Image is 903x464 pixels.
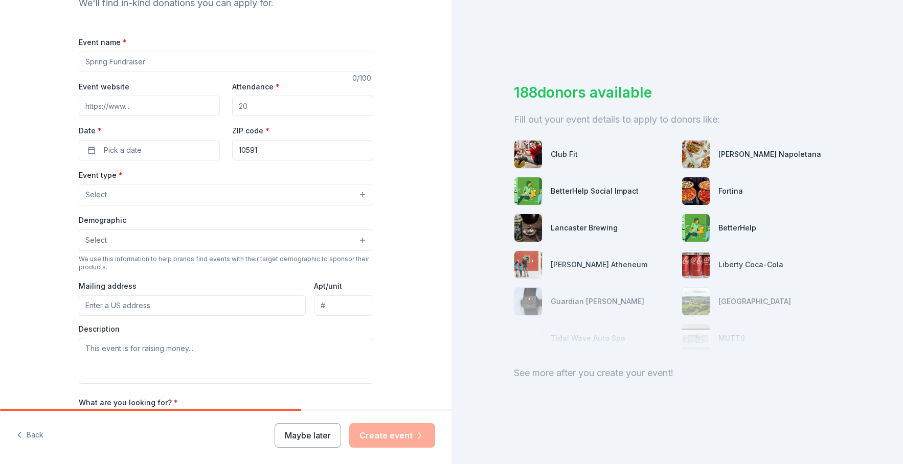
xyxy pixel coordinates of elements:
[514,177,542,205] img: photo for BetterHelp Social Impact
[79,215,126,225] label: Demographic
[718,222,756,234] div: BetterHelp
[79,37,127,48] label: Event name
[551,222,618,234] div: Lancaster Brewing
[79,324,120,334] label: Description
[682,214,710,242] img: photo for BetterHelp
[79,229,373,251] button: Select
[514,82,841,103] div: 188 donors available
[718,148,821,160] div: [PERSON_NAME] Napoletana
[79,295,306,316] input: Enter a US address
[514,111,841,128] div: Fill out your event details to apply to donors like:
[514,365,841,381] div: See more after you create your event!
[79,126,220,136] label: Date
[232,126,269,136] label: ZIP code
[79,398,178,408] label: What are you looking for?
[79,140,220,160] button: Pick a date
[314,295,373,316] input: #
[352,72,373,84] div: 0 /100
[79,52,373,72] input: Spring Fundraiser
[232,82,280,92] label: Attendance
[718,185,743,197] div: Fortina
[514,214,542,242] img: photo for Lancaster Brewing
[85,189,107,201] span: Select
[79,96,220,116] input: https://www...
[514,141,542,168] img: photo for Club Fit
[232,140,373,160] input: 12345 (U.S. only)
[79,255,373,271] div: We use this information to help brands find events with their target demographic to sponsor their...
[104,144,142,156] span: Pick a date
[79,82,129,92] label: Event website
[79,184,373,205] button: Select
[275,423,341,448] button: Maybe later
[682,141,710,168] img: photo for Frank Pepe Pizzeria Napoletana
[314,281,342,291] label: Apt/unit
[79,281,137,291] label: Mailing address
[79,170,123,180] label: Event type
[682,177,710,205] img: photo for Fortina
[85,234,107,246] span: Select
[551,185,639,197] div: BetterHelp Social Impact
[16,425,43,446] button: Back
[232,96,373,116] input: 20
[551,148,578,160] div: Club Fit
